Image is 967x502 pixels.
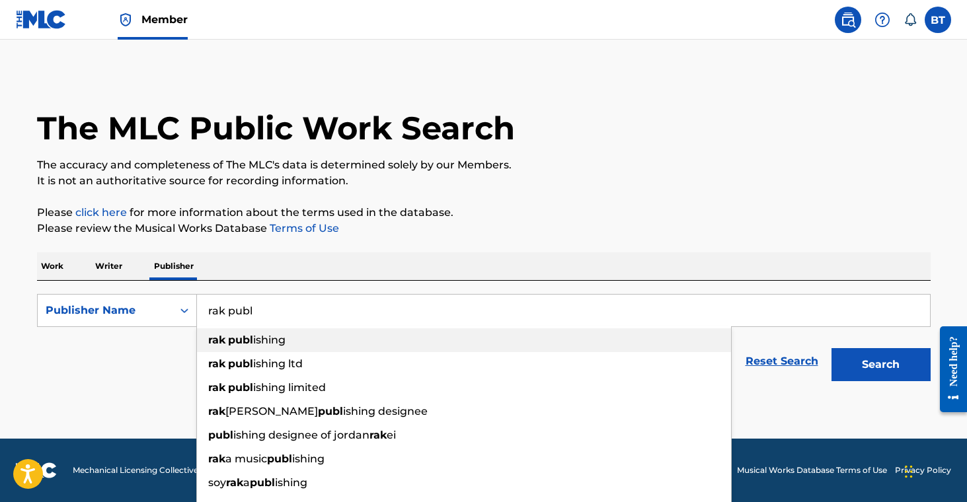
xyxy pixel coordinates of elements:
[118,12,134,28] img: Top Rightsholder
[840,12,856,28] img: search
[208,476,226,489] span: soy
[91,252,126,280] p: Writer
[208,381,225,394] strong: rak
[37,221,931,236] p: Please review the Musical Works Database
[874,12,890,28] img: help
[37,157,931,173] p: The accuracy and completeness of The MLC's data is determined solely by our Members.
[275,476,307,489] span: ishing
[905,452,913,491] div: Drag
[904,13,917,26] div: Notifications
[925,7,951,33] div: User Menu
[141,12,188,27] span: Member
[208,429,233,441] strong: publ
[243,476,250,489] span: a
[16,10,67,29] img: MLC Logo
[228,381,253,394] strong: publ
[253,381,326,394] span: ishing limited
[267,452,292,465] strong: publ
[226,476,243,489] strong: rak
[208,452,225,465] strong: rak
[150,252,198,280] p: Publisher
[895,464,951,476] a: Privacy Policy
[208,334,225,346] strong: rak
[46,303,165,318] div: Publisher Name
[37,294,931,388] form: Search Form
[267,222,339,234] a: Terms of Use
[73,464,226,476] span: Mechanical Licensing Collective © 2025
[250,476,275,489] strong: publ
[253,334,286,346] span: ishing
[901,439,967,502] iframe: Chat Widget
[37,173,931,189] p: It is not an authoritative source for recording information.
[228,357,253,370] strong: publ
[225,405,318,417] span: [PERSON_NAME]
[208,357,225,370] strong: rak
[387,429,396,441] span: ei
[832,348,931,381] button: Search
[343,405,428,417] span: ishing designee
[37,205,931,221] p: Please for more information about the terms used in the database.
[930,316,967,423] iframe: Resource Center
[737,464,887,476] a: Musical Works Database Terms of Use
[37,108,515,148] h1: The MLC Public Work Search
[369,429,387,441] strong: rak
[225,452,267,465] span: a music
[208,405,225,417] strong: rak
[37,252,67,280] p: Work
[292,452,325,465] span: ishing
[869,7,896,33] div: Help
[253,357,303,370] span: ishing ltd
[75,206,127,219] a: click here
[16,462,57,478] img: logo
[739,347,825,376] a: Reset Search
[228,334,253,346] strong: publ
[318,405,343,417] strong: publ
[835,7,861,33] a: Public Search
[233,429,369,441] span: ishing designee of jordan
